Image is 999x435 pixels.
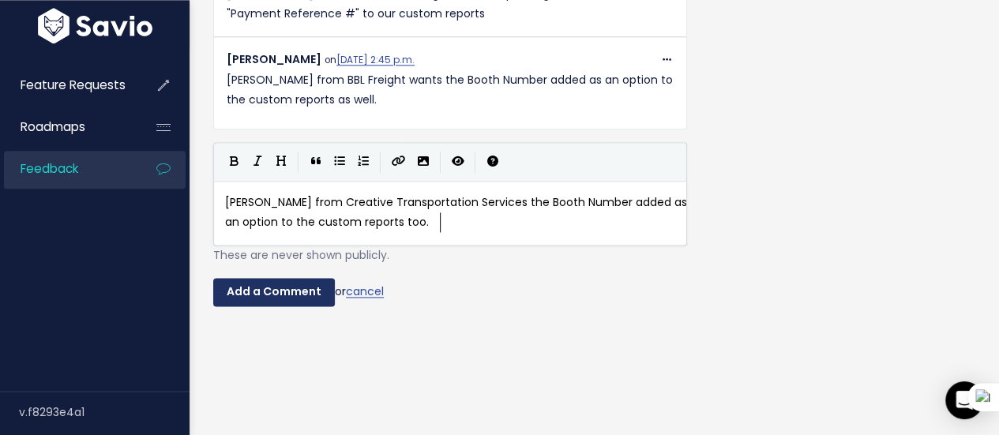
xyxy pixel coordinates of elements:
div: v.f8293e4a1 [19,392,190,433]
a: Roadmaps [4,109,131,145]
span: These are never shown publicly. [213,247,389,263]
span: [PERSON_NAME] [227,51,321,67]
i: | [440,152,441,171]
button: Create Link [386,150,411,174]
button: Toggle Preview [446,150,470,174]
div: or [213,278,687,306]
i: | [475,152,476,171]
button: Quote [304,150,328,174]
span: Feedback [21,160,78,177]
input: Add a Comment [213,278,335,306]
button: Bold [222,150,246,174]
p: [PERSON_NAME] from BBL Freight wants the Booth Number added as an option to the custom reports as... [227,70,674,110]
button: Heading [269,150,293,174]
div: Open Intercom Messenger [945,381,983,419]
img: logo-white.9d6f32f41409.svg [34,8,156,43]
span: on [325,54,415,66]
a: Feedback [4,151,131,187]
span: [PERSON_NAME] from Creative Transportation Services the Booth Number added as an option to the cu... [225,194,690,230]
i: | [298,152,299,171]
span: Feature Requests [21,77,126,93]
span: Roadmaps [21,118,85,135]
button: Markdown Guide [481,150,505,174]
i: | [380,152,381,171]
a: [DATE] 2:45 p.m. [336,54,415,66]
button: Import an image [411,150,435,174]
button: Italic [246,150,269,174]
a: cancel [346,283,384,299]
button: Generic List [328,150,351,174]
a: Feature Requests [4,67,131,103]
button: Numbered List [351,150,375,174]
